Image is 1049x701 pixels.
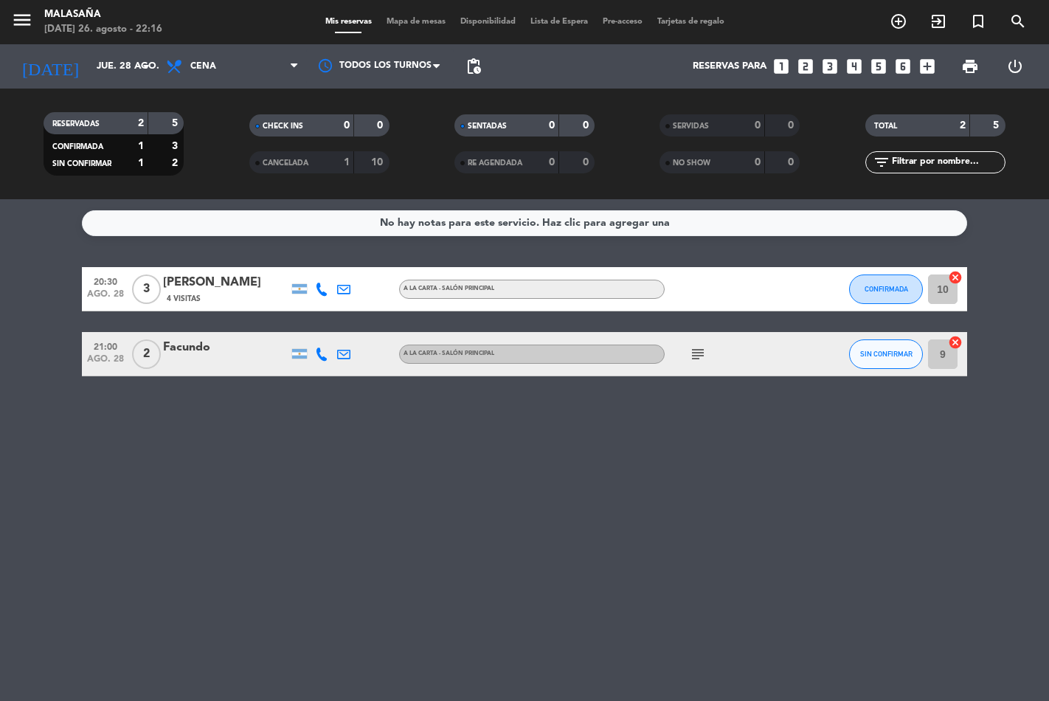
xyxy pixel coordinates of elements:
[52,120,100,128] span: RESERVADAS
[44,22,162,37] div: [DATE] 26. agosto - 22:16
[453,18,523,26] span: Disponibilidad
[583,157,592,168] strong: 0
[87,272,124,289] span: 20:30
[865,285,908,293] span: CONFIRMADA
[845,57,864,76] i: looks_4
[673,122,709,130] span: SERVIDAS
[948,335,963,350] i: cancel
[849,274,923,304] button: CONFIRMADA
[993,120,1002,131] strong: 5
[138,141,144,151] strong: 1
[172,141,181,151] strong: 3
[1009,13,1027,30] i: search
[11,50,89,83] i: [DATE]
[689,345,707,363] i: subject
[673,159,710,167] span: NO SHOW
[468,122,507,130] span: SENTADAS
[87,289,124,306] span: ago. 28
[595,18,650,26] span: Pre-acceso
[172,158,181,168] strong: 2
[380,215,670,232] div: No hay notas para este servicio. Haz clic para agregar una
[755,120,761,131] strong: 0
[318,18,379,26] span: Mis reservas
[960,120,966,131] strong: 2
[893,57,913,76] i: looks_6
[849,339,923,369] button: SIN CONFIRMAR
[820,57,839,76] i: looks_3
[167,293,201,305] span: 4 Visitas
[344,120,350,131] strong: 0
[52,143,103,151] span: CONFIRMADA
[869,57,888,76] i: looks_5
[163,273,288,292] div: [PERSON_NAME]
[961,58,979,75] span: print
[11,9,33,31] i: menu
[918,57,937,76] i: add_box
[948,270,963,285] i: cancel
[650,18,732,26] span: Tarjetas de regalo
[371,157,386,168] strong: 10
[796,57,815,76] i: looks_two
[860,350,913,358] span: SIN CONFIRMAR
[788,157,797,168] strong: 0
[404,286,494,291] span: A LA CARTA - Salón Principal
[549,120,555,131] strong: 0
[693,61,766,72] span: Reservas para
[11,9,33,36] button: menu
[929,13,947,30] i: exit_to_app
[465,58,482,75] span: pending_actions
[788,120,797,131] strong: 0
[755,157,761,168] strong: 0
[890,154,1005,170] input: Filtrar por nombre...
[583,120,592,131] strong: 0
[772,57,791,76] i: looks_one
[874,122,897,130] span: TOTAL
[87,337,124,354] span: 21:00
[87,354,124,371] span: ago. 28
[52,160,111,168] span: SIN CONFIRMAR
[873,153,890,171] i: filter_list
[138,118,144,128] strong: 2
[468,159,522,167] span: RE AGENDADA
[404,350,494,356] span: A LA CARTA - Salón Principal
[523,18,595,26] span: Lista de Espera
[263,122,303,130] span: CHECK INS
[549,157,555,168] strong: 0
[190,61,216,72] span: Cena
[138,158,144,168] strong: 1
[890,13,907,30] i: add_circle_outline
[163,338,288,357] div: Facundo
[377,120,386,131] strong: 0
[44,7,162,22] div: Malasaña
[993,44,1039,89] div: LOG OUT
[344,157,350,168] strong: 1
[379,18,453,26] span: Mapa de mesas
[132,274,161,304] span: 3
[263,159,308,167] span: CANCELADA
[1006,58,1024,75] i: power_settings_new
[969,13,987,30] i: turned_in_not
[137,58,155,75] i: arrow_drop_down
[172,118,181,128] strong: 5
[132,339,161,369] span: 2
